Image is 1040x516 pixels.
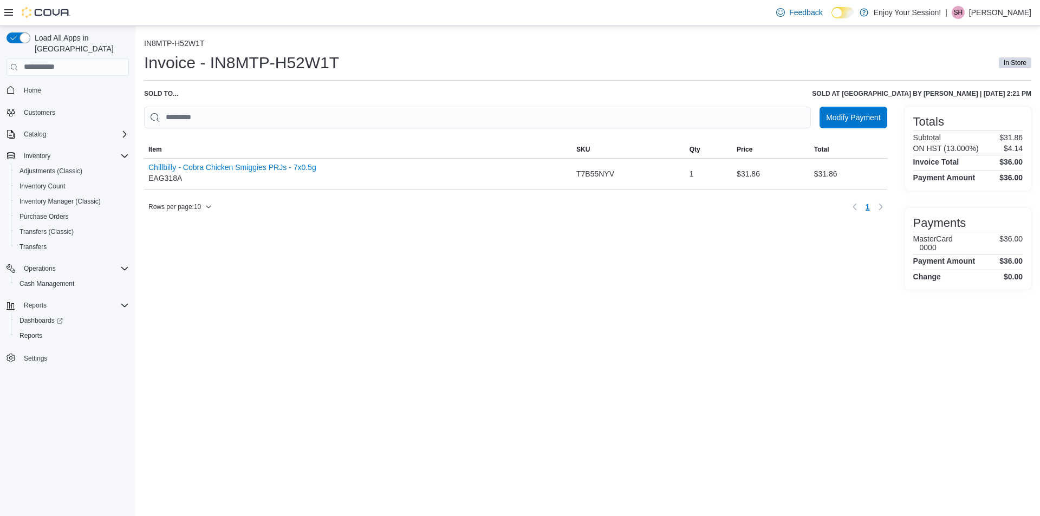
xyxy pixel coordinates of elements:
span: Rows per page : 10 [148,203,201,211]
span: Transfers [19,243,47,251]
span: Dark Mode [831,18,832,19]
p: $4.14 [1004,144,1023,153]
h6: Subtotal [913,133,941,142]
span: Inventory Manager (Classic) [19,197,101,206]
a: Dashboards [11,313,133,328]
button: Operations [2,261,133,276]
span: Reports [24,301,47,310]
span: Operations [24,264,56,273]
div: EAG318A [148,163,316,185]
ul: Pagination for table: MemoryTable from EuiInMemoryTable [861,198,874,215]
div: Scott Harrocks [952,6,965,19]
a: Reports [15,329,47,342]
a: Inventory Count [15,180,70,193]
button: SKU [572,141,685,158]
button: Inventory Count [11,179,133,194]
button: Reports [2,298,133,313]
div: $31.86 [732,163,810,185]
h1: Invoice - IN8MTP-H52W1T [144,52,339,74]
span: Dashboards [15,314,129,327]
nav: Complex example [6,78,129,394]
span: In Store [999,57,1031,68]
div: $31.86 [810,163,887,185]
a: Transfers (Classic) [15,225,78,238]
p: Enjoy Your Session! [874,6,941,19]
span: Transfers (Classic) [19,227,74,236]
span: Feedback [789,7,822,18]
span: Customers [24,108,55,117]
div: 1 [685,163,732,185]
h3: Totals [913,115,944,128]
p: [PERSON_NAME] [969,6,1031,19]
p: $36.00 [999,234,1023,252]
a: Adjustments (Classic) [15,165,87,178]
a: Dashboards [15,314,67,327]
h6: Sold at [GEOGRAPHIC_DATA] by [PERSON_NAME] | [DATE] 2:21 PM [812,89,1031,98]
img: Cova [22,7,70,18]
span: Adjustments (Classic) [19,167,82,175]
button: Next page [874,200,887,213]
span: Cash Management [15,277,129,290]
span: Transfers [15,240,129,253]
span: In Store [1004,58,1026,68]
nav: An example of EuiBreadcrumbs [144,39,1031,50]
p: | [945,6,947,19]
button: Settings [2,350,133,365]
button: Purchase Orders [11,209,133,224]
h4: Payment Amount [913,257,976,265]
a: Customers [19,106,60,119]
h4: $0.00 [1004,272,1023,281]
button: IN8MTP-H52W1T [144,39,204,48]
button: Chillbilly - Cobra Chicken Smiggies PRJs - 7x0.5g [148,163,316,172]
span: Settings [19,351,129,364]
button: Item [144,141,572,158]
button: Cash Management [11,276,133,291]
span: SKU [576,145,590,154]
span: T7B55NYV [576,167,614,180]
button: Previous page [848,200,861,213]
h4: Payment Amount [913,173,976,182]
span: Operations [19,262,129,275]
a: Home [19,84,45,97]
p: $31.86 [999,133,1023,142]
span: Purchase Orders [19,212,69,221]
button: Adjustments (Classic) [11,164,133,179]
span: Inventory [24,152,50,160]
span: Total [814,145,829,154]
h4: Change [913,272,941,281]
span: Modify Payment [826,112,880,123]
span: Transfers (Classic) [15,225,129,238]
a: Cash Management [15,277,79,290]
span: Inventory [19,149,129,162]
h6: MasterCard [913,234,953,243]
button: Inventory Manager (Classic) [11,194,133,209]
button: Home [2,82,133,98]
a: Settings [19,352,51,365]
h4: Invoice Total [913,158,959,166]
button: Catalog [2,127,133,142]
span: Item [148,145,162,154]
span: Dashboards [19,316,63,325]
h4: $36.00 [999,158,1023,166]
span: Qty [690,145,700,154]
span: Purchase Orders [15,210,129,223]
button: Operations [19,262,60,275]
button: Qty [685,141,732,158]
button: Modify Payment [820,107,887,128]
a: Inventory Manager (Classic) [15,195,105,208]
span: Catalog [19,128,129,141]
h4: $36.00 [999,257,1023,265]
span: Load All Apps in [GEOGRAPHIC_DATA] [30,32,129,54]
div: Sold to ... [144,89,178,98]
h6: ON HST (13.000%) [913,144,979,153]
span: Home [19,83,129,97]
button: Page 1 of 1 [861,198,874,215]
span: Inventory Manager (Classic) [15,195,129,208]
h3: Payments [913,217,966,230]
input: Dark Mode [831,7,854,18]
span: Home [24,86,41,95]
button: Catalog [19,128,50,141]
span: Cash Management [19,279,74,288]
span: Adjustments (Classic) [15,165,129,178]
button: Inventory [2,148,133,164]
